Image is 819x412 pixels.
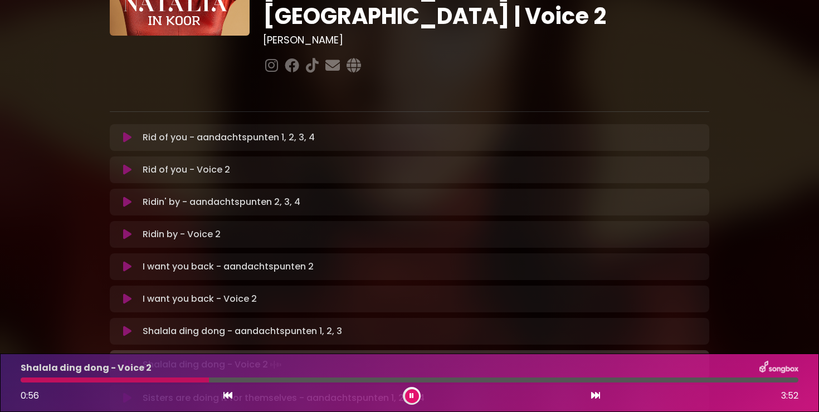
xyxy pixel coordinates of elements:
[21,389,39,402] span: 0:56
[781,389,798,403] span: 3:52
[143,292,257,306] p: I want you back - Voice 2
[143,131,315,144] p: Rid of you - aandachtspunten 1, 2, 3, 4
[143,163,230,176] p: Rid of you - Voice 2
[21,361,152,375] p: Shalala ding dong - Voice 2
[759,361,798,375] img: songbox-logo-white.png
[143,195,300,209] p: Ridin' by - aandachtspunten 2, 3, 4
[143,260,314,273] p: I want you back - aandachtspunten 2
[143,228,221,241] p: Ridin by - Voice 2
[143,325,342,338] p: Shalala ding dong - aandachtspunten 1, 2, 3
[263,34,709,46] h3: [PERSON_NAME]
